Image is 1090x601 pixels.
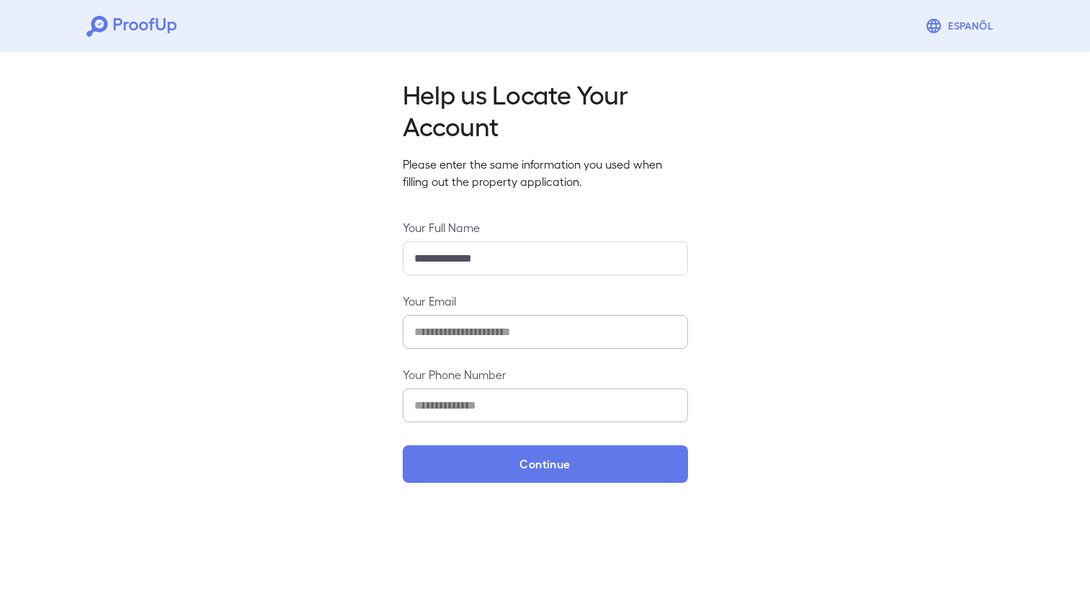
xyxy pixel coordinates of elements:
[919,12,1004,40] button: Espanõl
[403,366,688,383] label: Your Phone Number
[403,156,688,190] p: Please enter the same information you used when filling out the property application.
[403,219,688,236] label: Your Full Name
[403,293,688,309] label: Your Email
[403,445,688,483] button: Continue
[403,78,688,141] h2: Help us Locate Your Account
